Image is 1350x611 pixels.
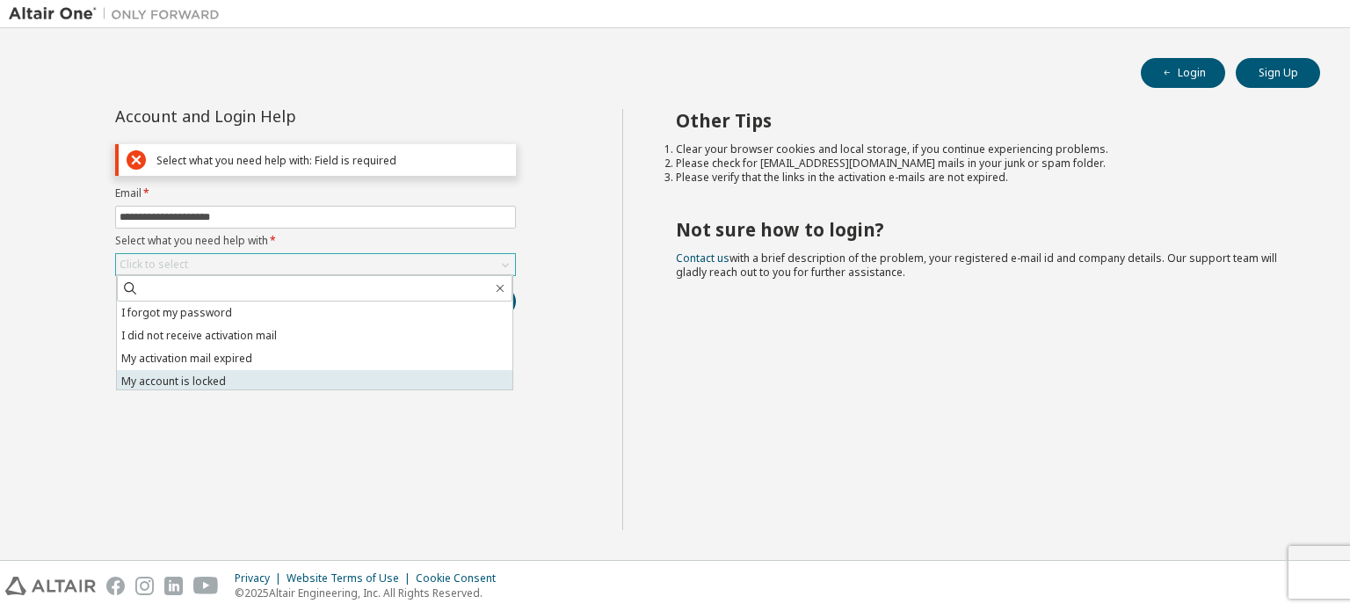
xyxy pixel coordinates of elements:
div: Click to select [120,258,188,272]
div: Click to select [116,254,515,275]
img: facebook.svg [106,577,125,595]
img: Altair One [9,5,229,23]
img: youtube.svg [193,577,219,595]
li: Please verify that the links in the activation e-mails are not expired. [676,171,1289,185]
a: Contact us [676,251,729,265]
div: Select what you need help with: Field is required [156,154,508,167]
button: Sign Up [1236,58,1320,88]
h2: Other Tips [676,109,1289,132]
label: Email [115,186,516,200]
span: with a brief description of the problem, your registered e-mail id and company details. Our suppo... [676,251,1277,280]
button: Login [1141,58,1225,88]
p: © 2025 Altair Engineering, Inc. All Rights Reserved. [235,586,506,600]
li: Please check for [EMAIL_ADDRESS][DOMAIN_NAME] mails in your junk or spam folder. [676,156,1289,171]
img: altair_logo.svg [5,577,96,595]
label: Select what you need help with [115,234,516,248]
li: I forgot my password [117,302,512,324]
div: Privacy [235,571,287,586]
h2: Not sure how to login? [676,218,1289,241]
img: instagram.svg [135,577,154,595]
img: linkedin.svg [164,577,183,595]
div: Account and Login Help [115,109,436,123]
div: Website Terms of Use [287,571,416,586]
li: Clear your browser cookies and local storage, if you continue experiencing problems. [676,142,1289,156]
div: Cookie Consent [416,571,506,586]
